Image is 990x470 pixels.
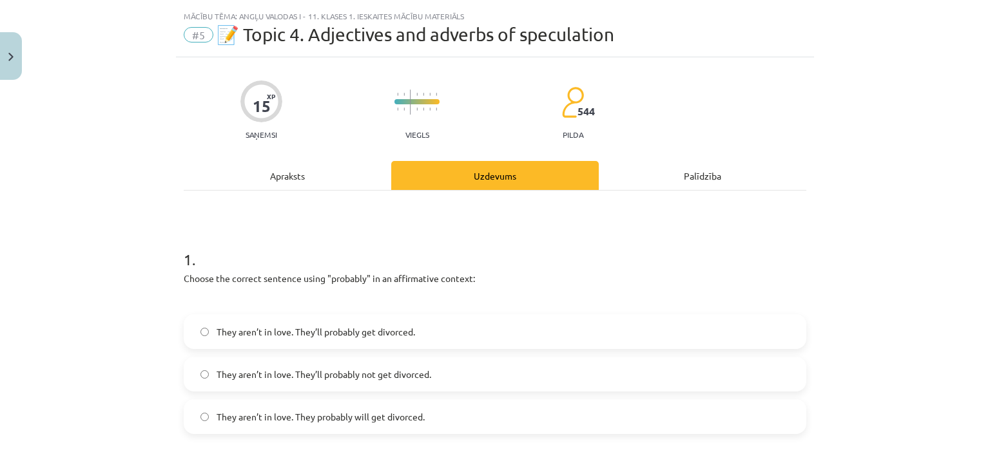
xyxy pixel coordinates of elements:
[253,97,271,115] div: 15
[563,130,583,139] p: pilda
[561,86,584,118] img: students-c634bb4e5e11cddfef0936a35e636f08e4e9abd3cc4e673bd6f9a4125e45ecb1.svg
[184,12,806,21] div: Mācību tēma: Angļu valodas i - 11. klases 1. ieskaites mācību materiāls
[184,228,806,268] h1: 1 .
[184,27,213,42] span: #5
[416,108,418,111] img: icon-short-line-57e1e144782c952c97e751825c79c345078a6d821885a25fce030b3d8c18986b.svg
[217,325,415,339] span: They aren’t in love. They’ll probably get divorced.
[200,413,209,421] input: They aren’t in love. They probably will get divorced.
[423,93,424,96] img: icon-short-line-57e1e144782c952c97e751825c79c345078a6d821885a25fce030b3d8c18986b.svg
[403,93,405,96] img: icon-short-line-57e1e144782c952c97e751825c79c345078a6d821885a25fce030b3d8c18986b.svg
[397,93,398,96] img: icon-short-line-57e1e144782c952c97e751825c79c345078a6d821885a25fce030b3d8c18986b.svg
[391,161,599,190] div: Uzdevums
[436,108,437,111] img: icon-short-line-57e1e144782c952c97e751825c79c345078a6d821885a25fce030b3d8c18986b.svg
[423,108,424,111] img: icon-short-line-57e1e144782c952c97e751825c79c345078a6d821885a25fce030b3d8c18986b.svg
[200,370,209,379] input: They aren’t in love. They’ll probably not get divorced.
[184,272,806,285] p: Choose the correct sentence using "probably" in an affirmative context:
[429,108,431,111] img: icon-short-line-57e1e144782c952c97e751825c79c345078a6d821885a25fce030b3d8c18986b.svg
[599,161,806,190] div: Palīdzība
[184,161,391,190] div: Apraksts
[403,108,405,111] img: icon-short-line-57e1e144782c952c97e751825c79c345078a6d821885a25fce030b3d8c18986b.svg
[267,93,275,100] span: XP
[217,24,614,45] span: 📝 Topic 4. Adjectives and adverbs of speculation
[436,93,437,96] img: icon-short-line-57e1e144782c952c97e751825c79c345078a6d821885a25fce030b3d8c18986b.svg
[240,130,282,139] p: Saņemsi
[405,130,429,139] p: Viegls
[410,89,411,115] img: icon-long-line-d9ea69661e0d244f92f715978eff75569469978d946b2353a9bb055b3ed8787d.svg
[577,106,595,117] span: 544
[416,93,418,96] img: icon-short-line-57e1e144782c952c97e751825c79c345078a6d821885a25fce030b3d8c18986b.svg
[200,328,209,336] input: They aren’t in love. They’ll probably get divorced.
[397,108,398,111] img: icon-short-line-57e1e144782c952c97e751825c79c345078a6d821885a25fce030b3d8c18986b.svg
[8,53,14,61] img: icon-close-lesson-0947bae3869378f0d4975bcd49f059093ad1ed9edebbc8119c70593378902aed.svg
[217,368,431,381] span: They aren’t in love. They’ll probably not get divorced.
[429,93,431,96] img: icon-short-line-57e1e144782c952c97e751825c79c345078a6d821885a25fce030b3d8c18986b.svg
[217,410,425,424] span: They aren’t in love. They probably will get divorced.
